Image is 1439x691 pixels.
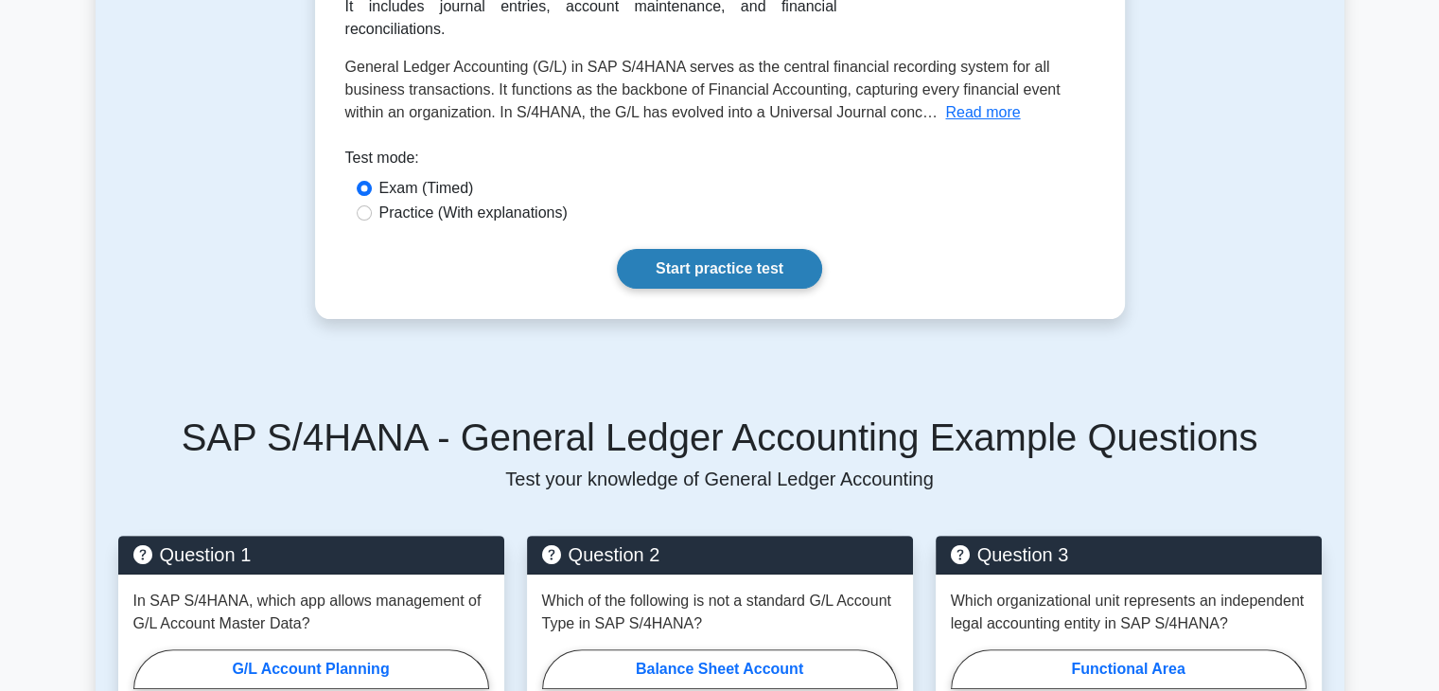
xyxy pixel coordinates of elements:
button: Read more [945,101,1020,124]
div: Test mode: [345,147,1095,177]
h5: SAP S/4HANA - General Ledger Accounting Example Questions [118,415,1322,460]
p: In SAP S/4HANA, which app allows management of G/L Account Master Data? [133,590,489,635]
p: Test your knowledge of General Ledger Accounting [118,468,1322,490]
a: Start practice test [617,249,822,289]
span: General Ledger Accounting (G/L) in SAP S/4HANA serves as the central financial recording system f... [345,59,1061,120]
label: Exam (Timed) [379,177,474,200]
p: Which organizational unit represents an independent legal accounting entity in SAP S/4HANA? [951,590,1307,635]
h5: Question 2 [542,543,898,566]
label: Balance Sheet Account [542,649,898,689]
h5: Question 3 [951,543,1307,566]
label: Practice (With explanations) [379,202,568,224]
p: Which of the following is not a standard G/L Account Type in SAP S/4HANA? [542,590,898,635]
h5: Question 1 [133,543,489,566]
label: G/L Account Planning [133,649,489,689]
label: Functional Area [951,649,1307,689]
